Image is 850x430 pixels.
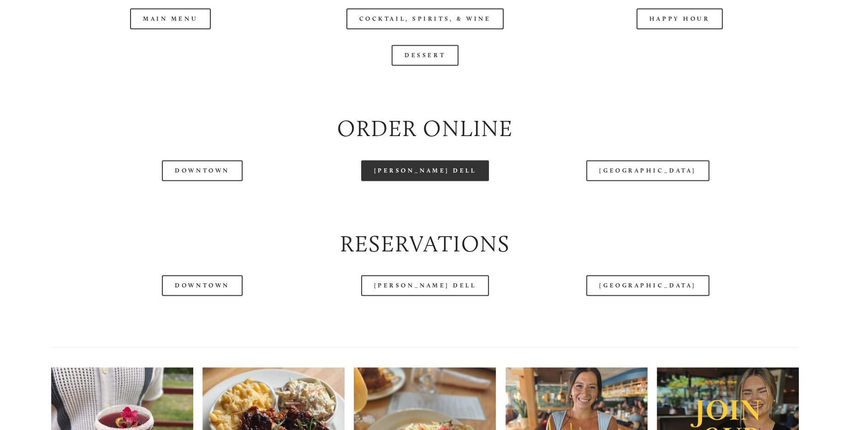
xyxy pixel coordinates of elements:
[162,160,242,181] a: Downtown
[361,275,489,296] a: [PERSON_NAME] Dell
[361,160,489,181] a: [PERSON_NAME] Dell
[586,275,709,296] a: [GEOGRAPHIC_DATA]
[586,160,709,181] a: [GEOGRAPHIC_DATA]
[162,275,242,296] a: Downtown
[51,228,799,260] h2: Reservations
[51,113,799,144] h2: Order Online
